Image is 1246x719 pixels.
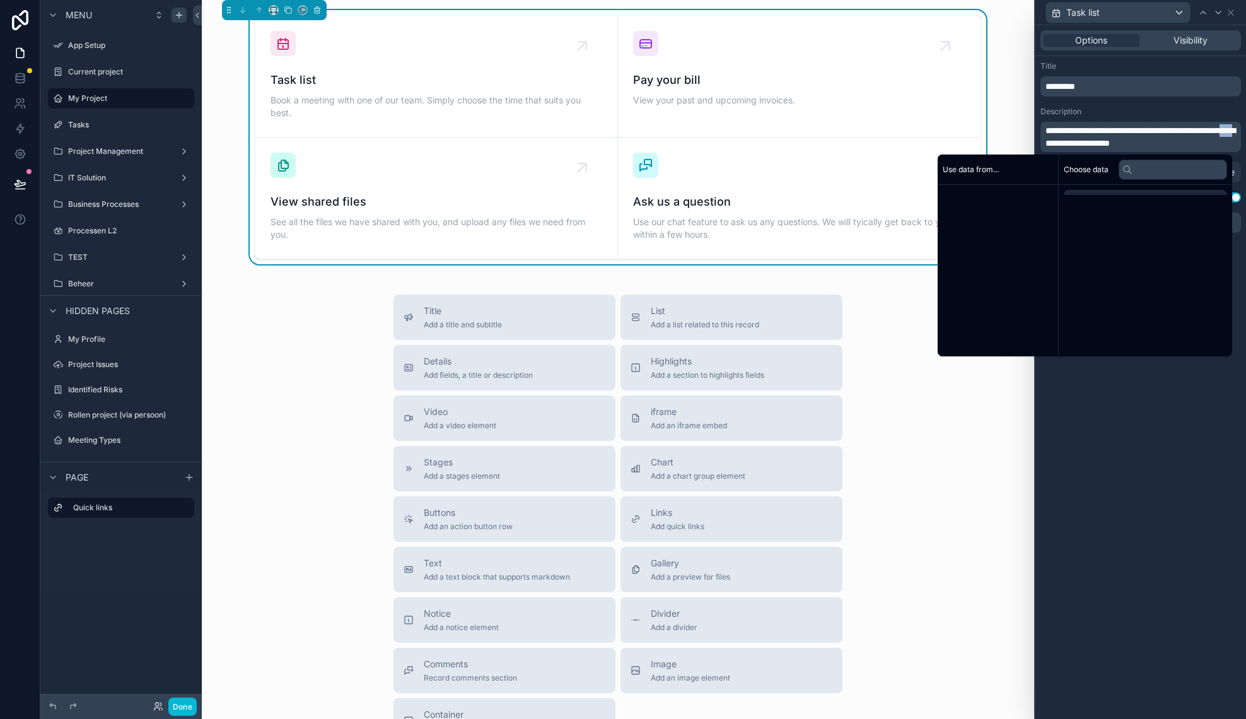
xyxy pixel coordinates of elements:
[1040,107,1081,117] label: Description
[633,216,965,241] span: Use our chat feature to ask us any questions. We will tyically get back to you within a few hours.
[424,658,517,670] span: Comments
[271,94,602,119] span: Book a meeting with one of our team. Simply choose the time that suits you best.
[68,359,192,370] label: Project Issues
[48,247,194,267] a: TEST
[651,421,727,431] span: Add an iframe embed
[271,71,602,89] span: Task list
[651,506,704,519] span: Links
[651,471,745,481] span: Add a chart group element
[424,673,517,683] span: Record comments section
[393,597,615,643] button: NoticeAdd a notice element
[66,9,92,21] span: Menu
[651,607,697,620] span: Divider
[424,421,496,431] span: Add a video element
[48,141,194,161] a: Project Management
[633,71,965,89] span: Pay your bill
[40,492,202,530] div: scrollable content
[73,503,184,513] label: Quick links
[651,456,745,469] span: Chart
[620,345,842,390] button: HighlightsAdd a section to highlights fields
[68,40,192,50] label: App Setup
[620,295,842,340] button: ListAdd a list related to this record
[651,623,697,633] span: Add a divider
[633,94,965,107] span: View your past and upcoming invoices.
[48,62,194,82] a: Current project
[68,146,174,156] label: Project Management
[393,345,615,390] button: DetailsAdd fields, a title or description
[651,320,759,330] span: Add a list related to this record
[424,522,513,532] span: Add an action button row
[620,547,842,592] button: GalleryAdd a preview for files
[66,471,88,484] span: Page
[48,115,194,135] a: Tasks
[48,380,194,400] a: Identified Risks
[68,252,174,262] label: TEST
[620,395,842,441] button: iframeAdd an iframe embed
[255,137,618,259] a: View shared filesSee all the files we have shared with you, and upload any files we need from you.
[651,355,764,368] span: Highlights
[68,93,187,103] label: My Project
[651,557,730,570] span: Gallery
[1040,61,1056,71] label: Title
[651,572,730,582] span: Add a preview for files
[1064,165,1109,175] span: Choose data
[424,471,500,481] span: Add a stages element
[424,355,533,368] span: Details
[424,305,502,317] span: Title
[1075,34,1107,47] span: Options
[48,354,194,375] a: Project Issues
[620,496,842,542] button: LinksAdd quick links
[424,572,570,582] span: Add a text block that supports markdown
[651,406,727,418] span: iframe
[1045,2,1191,23] button: Task list
[48,35,194,56] a: App Setup
[424,623,499,633] span: Add a notice element
[651,658,730,670] span: Image
[48,88,194,108] a: My Project
[68,173,174,183] label: IT Solution
[255,16,618,137] a: Task listBook a meeting with one of our team. Simply choose the time that suits you best.
[68,67,192,77] label: Current project
[48,405,194,425] a: Rollen project (via persoon)
[68,334,192,344] label: My Profile
[393,446,615,491] button: StagesAdd a stages element
[1040,76,1241,96] div: scrollable content
[424,557,570,570] span: Text
[48,430,194,450] a: Meeting Types
[424,406,496,418] span: Video
[393,648,615,693] button: CommentsRecord comments section
[393,547,615,592] button: TextAdd a text block that supports markdown
[943,165,999,175] span: Use data from...
[48,194,194,214] a: Business Processes
[424,607,499,620] span: Notice
[424,320,502,330] span: Add a title and subtitle
[48,274,194,294] a: Beheer
[68,279,174,289] label: Beheer
[620,597,842,643] button: DividerAdd a divider
[1173,34,1208,47] span: Visibility
[651,305,759,317] span: List
[68,410,192,420] label: Rollen project (via persoon)
[651,673,730,683] span: Add an image element
[651,370,764,380] span: Add a section to highlights fields
[48,168,194,188] a: IT Solution
[68,226,192,236] label: Processen L2
[633,193,965,211] span: Ask us a question
[618,137,981,259] a: Ask us a questionUse our chat feature to ask us any questions. We will tyically get back to you w...
[48,329,194,349] a: My Profile
[424,506,513,519] span: Buttons
[168,698,197,716] button: Done
[1040,122,1241,152] div: scrollable content
[68,199,174,209] label: Business Processes
[620,648,842,693] button: ImageAdd an image element
[271,216,602,241] span: See all the files we have shared with you, and upload any files we need from you.
[66,305,130,317] span: Hidden pages
[620,446,842,491] button: ChartAdd a chart group element
[393,395,615,441] button: VideoAdd a video element
[68,120,192,130] label: Tasks
[424,456,500,469] span: Stages
[68,385,192,395] label: Identified Risks
[1066,6,1100,19] span: Task list
[271,193,602,211] span: View shared files
[651,522,704,532] span: Add quick links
